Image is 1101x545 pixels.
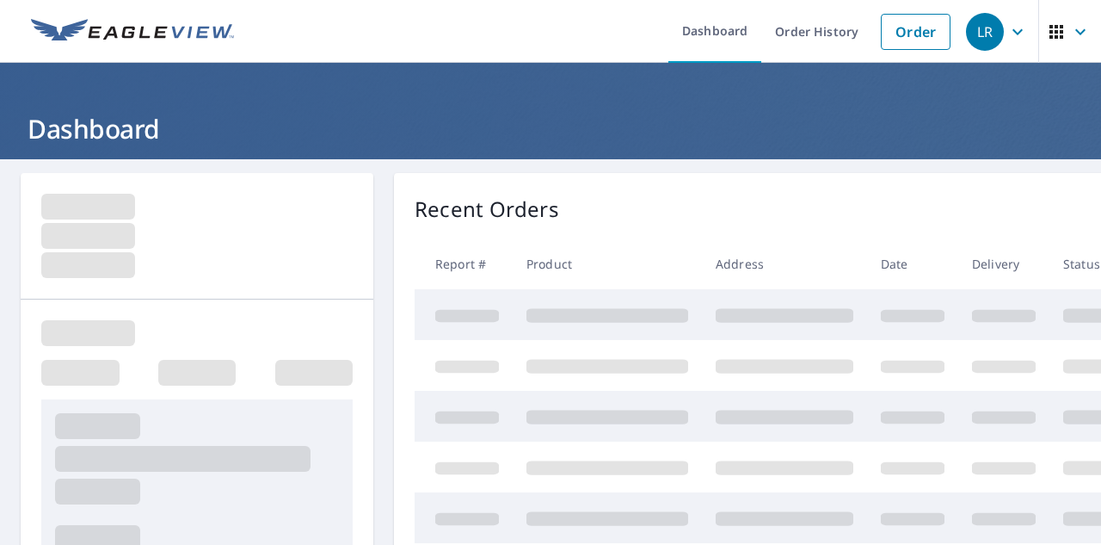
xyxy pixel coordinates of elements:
p: Recent Orders [415,194,559,225]
th: Date [867,238,958,289]
img: EV Logo [31,19,234,45]
th: Delivery [958,238,1049,289]
a: Order [881,14,950,50]
h1: Dashboard [21,111,1080,146]
th: Address [702,238,867,289]
div: LR [966,13,1004,51]
th: Product [513,238,702,289]
th: Report # [415,238,513,289]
